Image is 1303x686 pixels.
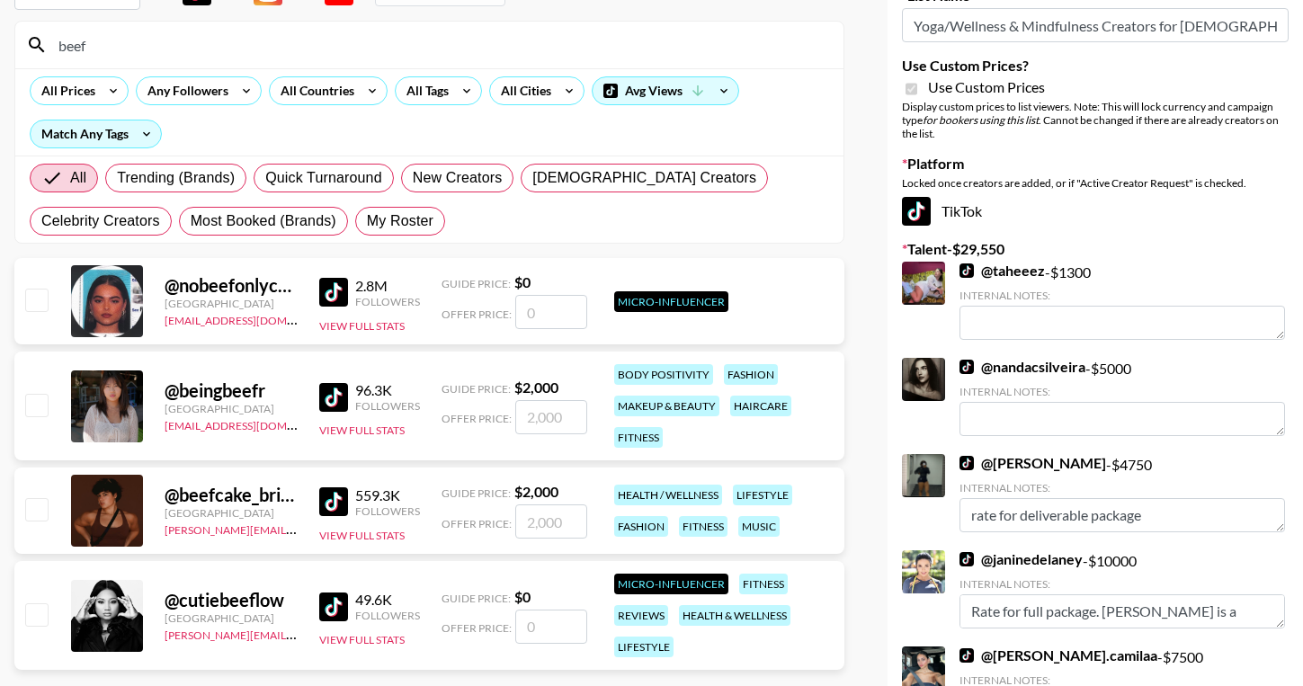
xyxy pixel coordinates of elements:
strong: $ 0 [514,273,531,290]
div: 559.3K [355,486,420,504]
img: TikTok [959,648,974,663]
label: Use Custom Prices? [902,57,1289,75]
div: @ cutiebeeflow [165,589,298,611]
button: View Full Stats [319,633,405,646]
img: TikTok [319,278,348,307]
div: fitness [679,516,727,537]
div: Display custom prices to list viewers. Note: This will lock currency and campaign type . Cannot b... [902,100,1289,140]
a: [EMAIL_ADDRESS][DOMAIN_NAME] [165,415,345,432]
div: lifestyle [614,637,674,657]
img: TikTok [959,360,974,374]
span: Celebrity Creators [41,210,160,232]
img: TikTok [959,552,974,566]
input: 0 [515,610,587,644]
div: - $ 4750 [959,454,1285,532]
span: Quick Turnaround [265,167,382,189]
div: lifestyle [733,485,792,505]
div: 96.3K [355,381,420,399]
div: All Tags [396,77,452,104]
span: New Creators [413,167,503,189]
div: [GEOGRAPHIC_DATA] [165,402,298,415]
textarea: rate for deliverable package [959,498,1285,532]
div: body positivity [614,364,713,385]
div: - $ 1300 [959,262,1285,340]
a: [PERSON_NAME][EMAIL_ADDRESS][PERSON_NAME][DOMAIN_NAME] [165,520,516,537]
div: fitness [614,427,663,448]
div: Internal Notes: [959,289,1285,302]
label: Talent - $ 29,550 [902,240,1289,258]
button: View Full Stats [319,423,405,437]
a: @[PERSON_NAME] [959,454,1106,472]
a: [PERSON_NAME][EMAIL_ADDRESS][DOMAIN_NAME] [165,625,431,642]
div: All Prices [31,77,99,104]
div: [GEOGRAPHIC_DATA] [165,297,298,310]
div: Match Any Tags [31,120,161,147]
div: Micro-Influencer [614,291,728,312]
div: TikTok [902,197,1289,226]
em: for bookers using this list [923,113,1039,127]
div: makeup & beauty [614,396,719,416]
div: @ beingbeefr [165,379,298,402]
div: fashion [614,516,668,537]
div: All Countries [270,77,358,104]
div: Avg Views [593,77,738,104]
strong: $ 0 [514,588,531,605]
div: reviews [614,605,668,626]
input: Search by User Name [48,31,833,59]
span: Guide Price: [442,486,511,500]
input: 2,000 [515,400,587,434]
span: All [70,167,86,189]
img: TikTok [959,456,974,470]
span: Offer Price: [442,412,512,425]
button: View Full Stats [319,529,405,542]
span: Guide Price: [442,592,511,605]
div: fitness [739,574,788,594]
a: @taheeez [959,262,1045,280]
img: TikTok [319,487,348,516]
div: - $ 10000 [959,550,1285,628]
div: - $ 5000 [959,358,1285,436]
textarea: Rate for full package. [PERSON_NAME] is a fitness/wellness creator and would love to work on a pr... [959,594,1285,628]
div: Internal Notes: [959,385,1285,398]
div: Locked once creators are added, or if "Active Creator Request" is checked. [902,176,1289,190]
div: [GEOGRAPHIC_DATA] [165,611,298,625]
div: haircare [730,396,791,416]
a: [EMAIL_ADDRESS][DOMAIN_NAME] [165,310,345,327]
div: Internal Notes: [959,577,1285,591]
img: TikTok [902,197,931,226]
span: My Roster [367,210,433,232]
div: Any Followers [137,77,232,104]
img: TikTok [319,383,348,412]
span: Most Booked (Brands) [191,210,336,232]
div: Followers [355,609,420,622]
span: Offer Price: [442,307,512,321]
input: 2,000 [515,504,587,539]
div: @ beefcake_brina [165,484,298,506]
span: Offer Price: [442,517,512,530]
div: Followers [355,295,420,308]
button: View Full Stats [319,319,405,333]
div: Followers [355,504,420,518]
div: All Cities [490,77,555,104]
input: 0 [515,295,587,329]
div: health / wellness [614,485,722,505]
span: Trending (Brands) [117,167,235,189]
a: @[PERSON_NAME].camilaa [959,646,1157,664]
span: [DEMOGRAPHIC_DATA] Creators [532,167,756,189]
label: Platform [902,155,1289,173]
span: Guide Price: [442,277,511,290]
div: Internal Notes: [959,481,1285,494]
div: 49.6K [355,591,420,609]
div: health & wellness [679,605,790,626]
div: Micro-Influencer [614,574,728,594]
img: TikTok [319,592,348,621]
a: @nandacsilveira [959,358,1085,376]
span: Guide Price: [442,382,511,396]
strong: $ 2,000 [514,483,558,500]
div: 2.8M [355,277,420,295]
div: fashion [724,364,778,385]
strong: $ 2,000 [514,379,558,396]
span: Use Custom Prices [928,78,1045,96]
img: TikTok [959,263,974,278]
div: music [738,516,780,537]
